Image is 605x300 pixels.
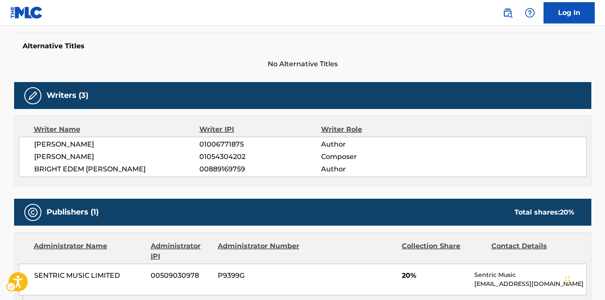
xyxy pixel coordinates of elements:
[47,91,88,100] h5: Writers (3)
[151,241,211,262] div: Administrator IPI
[321,139,432,150] span: Author
[514,207,574,218] div: Total shares:
[474,271,586,279] p: Sentric Music
[560,208,574,216] span: 20 %
[565,268,570,293] div: Drag
[34,271,145,281] span: SENTRIC MUSIC LIMITED
[402,241,485,262] div: Collection Share
[562,259,605,300] iframe: Hubspot Iframe
[199,124,321,135] div: Writer IPI
[199,164,321,174] span: 00889169759
[34,241,144,262] div: Administrator Name
[34,124,200,135] div: Writer Name
[47,207,99,217] h5: Publishers (1)
[199,152,321,162] span: 01054304202
[562,259,605,300] div: Chat Widget
[218,241,301,262] div: Administrator Number
[491,241,574,262] div: Contact Details
[28,91,38,101] img: Writers
[503,8,513,18] img: search
[474,279,586,288] p: [EMAIL_ADDRESS][DOMAIN_NAME]
[151,271,211,281] span: 00509030978
[321,152,432,162] span: Composer
[321,164,432,174] span: Author
[28,207,38,218] img: Publishers
[199,139,321,150] span: 01006771875
[321,124,432,135] div: Writer Role
[525,8,535,18] img: help
[10,6,43,19] img: MLC Logo
[402,271,468,281] span: 20%
[218,271,301,281] span: P9399G
[544,2,595,24] a: Log In
[14,59,591,69] span: No Alternative Titles
[34,139,200,150] span: [PERSON_NAME]
[34,152,200,162] span: [PERSON_NAME]
[23,42,583,50] h5: Alternative Titles
[34,164,200,174] span: BRIGHT EDEM [PERSON_NAME]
